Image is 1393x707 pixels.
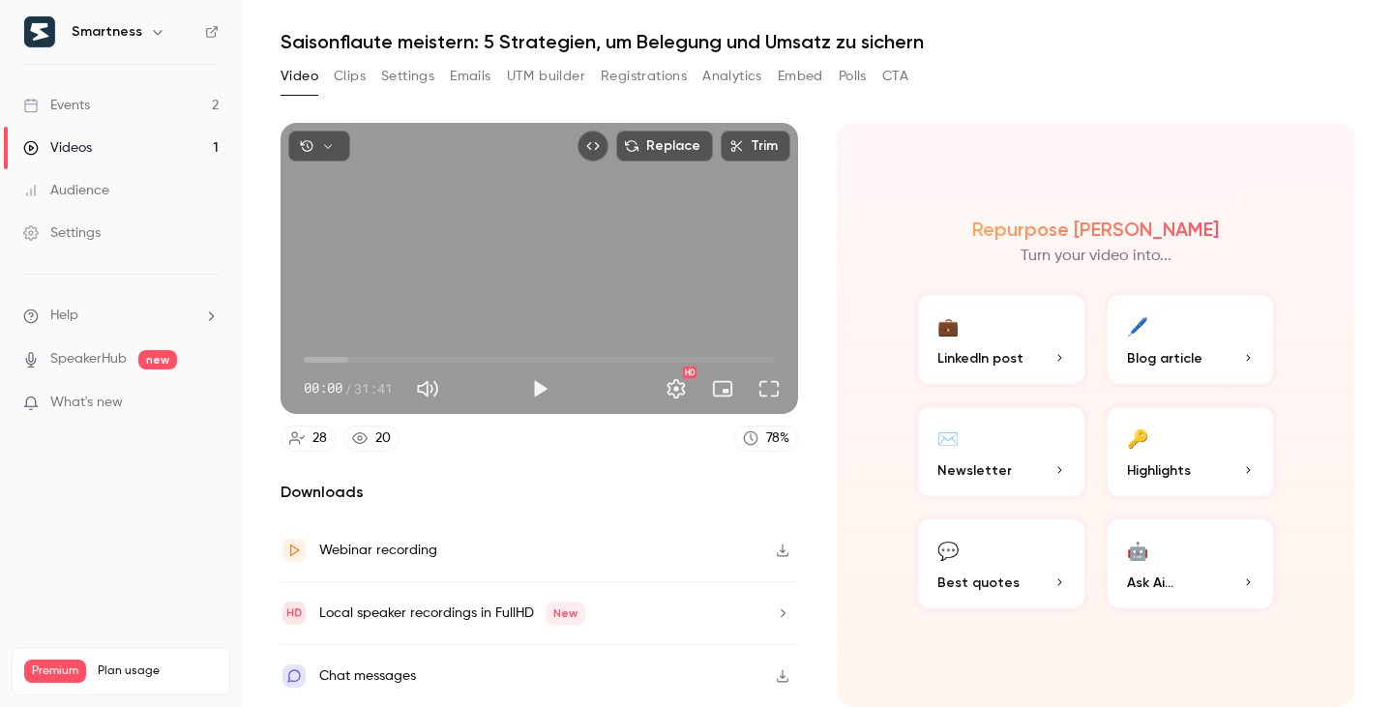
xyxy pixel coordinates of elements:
button: 💼LinkedIn post [914,291,1088,388]
span: What's new [50,393,123,413]
button: Mute [408,369,447,408]
a: SpeakerHub [50,349,127,369]
button: Emails [450,61,490,92]
button: Registrations [601,61,687,92]
div: 78 % [766,428,789,449]
div: Webinar recording [319,539,437,562]
div: Chat messages [319,664,416,688]
div: 💬 [937,535,959,565]
button: Play [520,369,559,408]
div: HD [683,367,696,378]
button: 💬Best quotes [914,516,1088,612]
span: LinkedIn post [937,348,1023,368]
span: 31:41 [354,378,393,398]
span: Help [50,306,78,326]
div: 💼 [937,310,959,340]
span: Plan usage [98,663,218,679]
span: Blog article [1127,348,1202,368]
span: Best quotes [937,573,1020,593]
div: Settings [23,223,101,243]
span: Ask Ai... [1127,573,1173,593]
a: 20 [343,426,400,452]
img: Smartness [24,16,55,47]
button: Replace [616,131,713,162]
div: Audience [23,181,109,200]
div: 00:00 [304,378,393,398]
button: Full screen [750,369,788,408]
div: Local speaker recordings in FullHD [319,602,585,625]
span: New [546,602,585,625]
p: Turn your video into... [1021,245,1171,268]
span: Highlights [1127,460,1191,481]
button: 🖊️Blog article [1104,291,1278,388]
a: 78% [734,426,798,452]
div: 🔑 [1127,423,1148,453]
div: Videos [23,138,92,158]
h1: Saisonflaute meistern: 5 Strategien, um Belegung und Umsatz zu sichern [281,30,1354,53]
span: Premium [24,660,86,683]
span: Newsletter [937,460,1012,481]
button: Embed [778,61,823,92]
button: Trim [721,131,790,162]
h2: Repurpose [PERSON_NAME] [972,218,1219,241]
button: Turn on miniplayer [703,369,742,408]
a: 28 [281,426,336,452]
div: 28 [312,428,327,449]
button: Embed video [578,131,608,162]
button: Settings [657,369,696,408]
h2: Downloads [281,481,798,504]
span: 00:00 [304,378,342,398]
div: 🖊️ [1127,310,1148,340]
button: Analytics [702,61,762,92]
button: UTM builder [507,61,585,92]
button: Video [281,61,318,92]
div: 20 [375,428,391,449]
span: / [344,378,352,398]
button: Polls [839,61,867,92]
span: new [138,350,177,369]
div: 🤖 [1127,535,1148,565]
div: ✉️ [937,423,959,453]
button: Clips [334,61,366,92]
button: Settings [381,61,434,92]
div: Events [23,96,90,115]
iframe: Noticeable Trigger [195,395,219,412]
button: CTA [882,61,908,92]
button: 🔑Highlights [1104,403,1278,500]
h6: Smartness [72,22,142,42]
button: ✉️Newsletter [914,403,1088,500]
button: 🤖Ask Ai... [1104,516,1278,612]
li: help-dropdown-opener [23,306,219,326]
